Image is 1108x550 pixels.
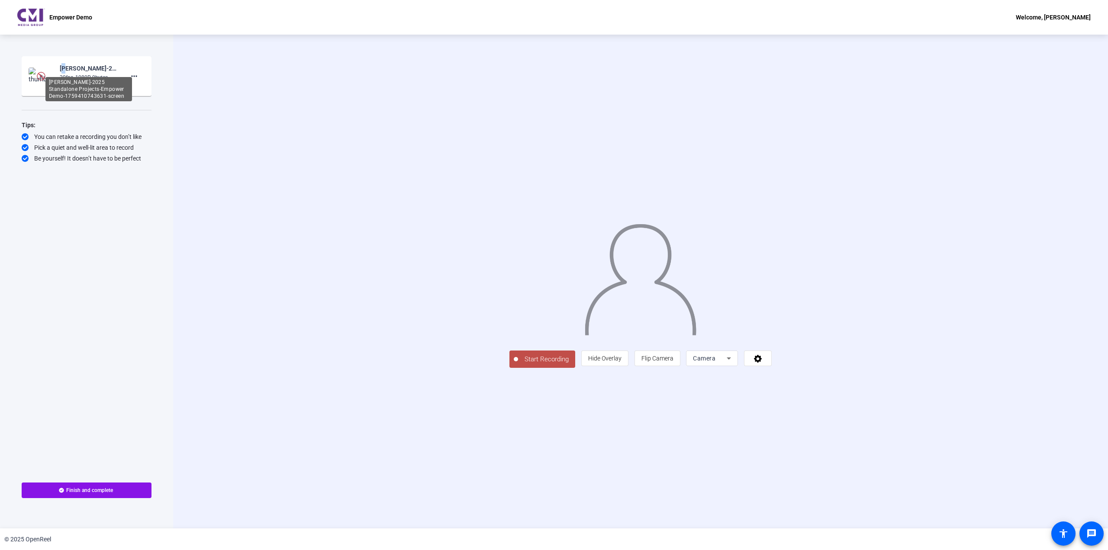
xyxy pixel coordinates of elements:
span: Camera [693,355,715,362]
span: Flip Camera [641,355,673,362]
button: Start Recording [509,351,575,368]
img: Preview is unavailable [37,72,45,80]
div: [PERSON_NAME]-2025 Standalone Projects-Empower Demo-1759410743631-screen [45,77,132,101]
p: Empower Demo [49,12,92,23]
span: Finish and complete [66,487,113,494]
button: Hide Overlay [581,351,628,366]
span: Hide Overlay [588,355,622,362]
img: thumb-nail [29,68,54,85]
mat-icon: message [1086,528,1097,539]
mat-icon: accessibility [1058,528,1069,539]
mat-icon: more_horiz [129,71,139,81]
img: OpenReel logo [17,9,45,26]
div: Tips: [22,120,151,130]
button: Finish and complete [22,482,151,498]
div: Be yourself! It doesn’t have to be perfect [22,154,151,163]
div: Pick a quiet and well-lit area to record [22,143,151,152]
button: Flip Camera [635,351,680,366]
span: Start Recording [518,354,575,364]
img: overlay [584,217,697,335]
div: You can retake a recording you don’t like [22,132,151,141]
div: © 2025 OpenReel [4,535,51,544]
div: [PERSON_NAME]-2025 Standalone Projects-Empower Demo-1759410743631-screen [60,63,118,74]
div: Welcome, [PERSON_NAME] [1016,12,1091,23]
